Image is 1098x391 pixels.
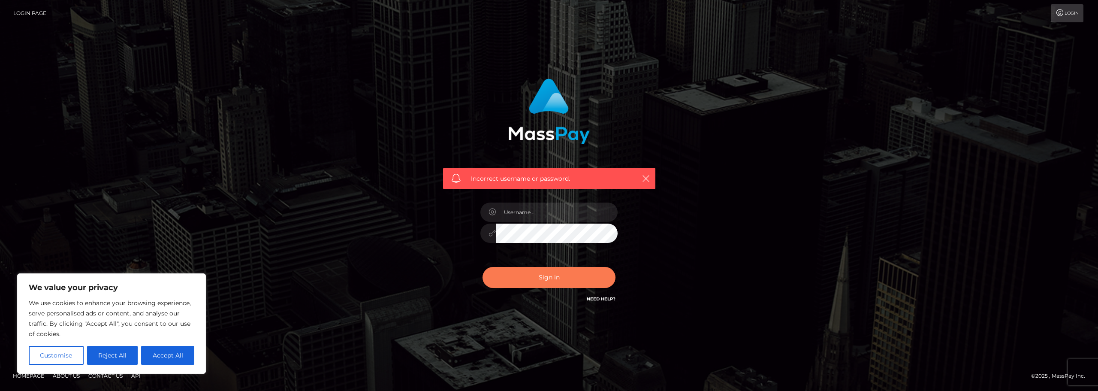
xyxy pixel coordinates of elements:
[587,296,615,302] a: Need Help?
[87,346,138,365] button: Reject All
[29,282,194,293] p: We value your privacy
[29,298,194,339] p: We use cookies to enhance your browsing experience, serve personalised ads or content, and analys...
[29,346,84,365] button: Customise
[141,346,194,365] button: Accept All
[9,369,48,382] a: Homepage
[496,203,618,222] input: Username...
[483,267,615,288] button: Sign in
[13,4,46,22] a: Login Page
[128,369,144,382] a: API
[17,273,206,374] div: We value your privacy
[471,174,627,183] span: Incorrect username or password.
[508,79,590,144] img: MassPay Login
[49,369,83,382] a: About Us
[1051,4,1083,22] a: Login
[1031,371,1092,381] div: © 2025 , MassPay Inc.
[85,369,126,382] a: Contact Us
